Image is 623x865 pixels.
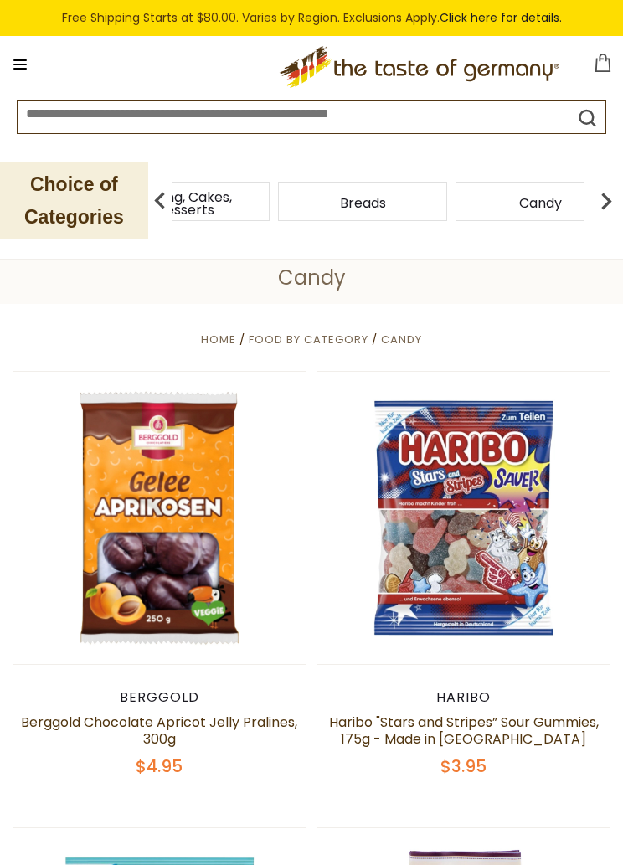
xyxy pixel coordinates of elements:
a: Home [201,332,236,348]
img: next arrow [590,184,623,218]
a: Berggold Chocolate Apricot Jelly Pralines, 300g [21,713,297,749]
div: Free Shipping Starts at $80.00. Varies by Region. Exclusions Apply. [8,8,615,28]
a: Candy [519,197,562,209]
a: Haribo "Stars and Stripes” Sour Gummies, 175g - Made in [GEOGRAPHIC_DATA] [329,713,599,749]
img: Berggold Chocolate Apricot Jelly Pralines, 300g [13,372,306,664]
img: previous arrow [143,184,177,218]
span: $3.95 [440,754,487,778]
a: Candy [381,332,422,348]
a: Baking, Cakes, Desserts [118,191,252,216]
div: Haribo [317,689,610,706]
span: $4.95 [136,754,183,778]
a: Click here for details. [440,9,562,26]
img: Haribo "Stars and Stripes” Sour Gummies, 175g - Made in Germany [317,372,610,664]
a: Breads [340,197,386,209]
div: Berggold [13,689,306,706]
a: Food By Category [249,332,368,348]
